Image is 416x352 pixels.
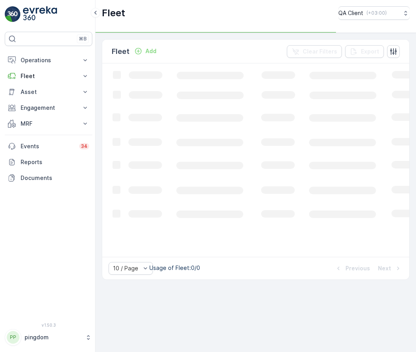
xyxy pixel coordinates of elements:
[79,36,87,42] p: ⌘B
[21,142,74,150] p: Events
[377,264,403,273] button: Next
[338,9,363,17] p: QA Client
[7,331,19,344] div: PP
[361,48,379,55] p: Export
[287,45,342,58] button: Clear Filters
[145,47,156,55] p: Add
[21,56,76,64] p: Operations
[5,329,92,346] button: PPpingdom
[112,46,130,57] p: Fleet
[81,143,88,149] p: 34
[23,6,57,22] img: logo_light-DOdMpM7g.png
[5,116,92,132] button: MRF
[303,48,337,55] p: Clear Filters
[5,52,92,68] button: Operations
[5,323,92,327] span: v 1.50.3
[5,68,92,84] button: Fleet
[21,88,76,96] p: Asset
[5,84,92,100] button: Asset
[131,46,160,56] button: Add
[149,264,200,272] p: Usage of Fleet : 0/0
[5,154,92,170] a: Reports
[345,45,384,58] button: Export
[25,333,81,341] p: pingdom
[5,170,92,186] a: Documents
[338,6,410,20] button: QA Client(+03:00)
[378,264,391,272] p: Next
[5,138,92,154] a: Events34
[345,264,370,272] p: Previous
[21,120,76,128] p: MRF
[102,7,125,19] p: Fleet
[5,100,92,116] button: Engagement
[21,158,89,166] p: Reports
[366,10,387,16] p: ( +03:00 )
[334,264,371,273] button: Previous
[21,104,76,112] p: Engagement
[21,72,76,80] p: Fleet
[5,6,21,22] img: logo
[21,174,89,182] p: Documents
